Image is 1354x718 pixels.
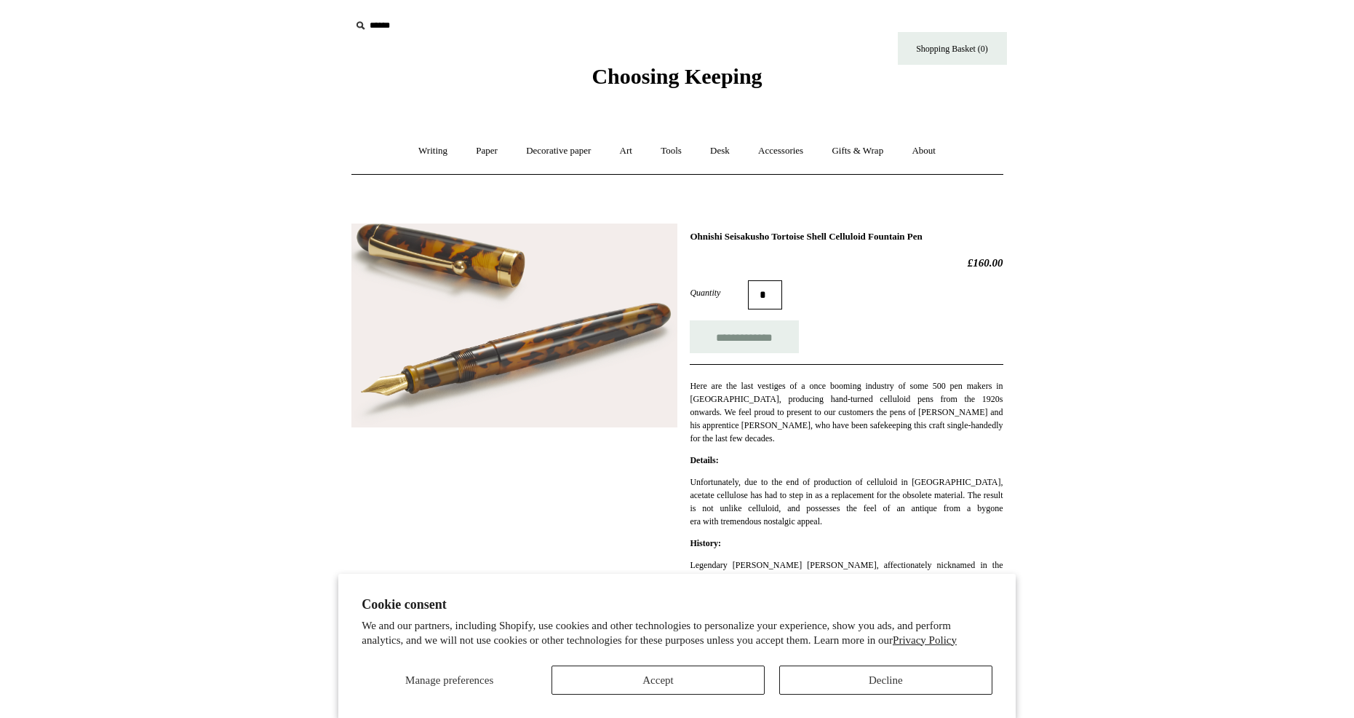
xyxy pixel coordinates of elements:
a: About [899,132,949,170]
a: Accessories [745,132,816,170]
button: Accept [551,666,765,695]
a: Paper [463,132,511,170]
span: Choosing Keeping [592,64,762,88]
p: We and our partners, including Shopify, use cookies and other technologies to personalize your ex... [362,619,992,647]
button: Decline [779,666,992,695]
strong: History: [690,538,721,548]
p: Legendary [PERSON_NAME] [PERSON_NAME], affectionately nicknamed in the trade "the Father of Pens"... [690,559,1003,637]
strong: Details: [690,455,718,465]
a: Art [607,132,645,170]
a: Tools [648,132,695,170]
button: Manage preferences [362,666,537,695]
label: Quantity [690,286,748,299]
a: Shopping Basket (0) [898,32,1007,65]
a: Choosing Keeping [592,76,762,86]
h1: Ohnishi Seisakusho Tortoise Shell Celluloid Fountain Pen [690,231,1003,242]
p: Here are the last vestiges of a once booming industry of some 500 pen makers in [GEOGRAPHIC_DATA]... [690,379,1003,445]
a: Writing [405,132,461,170]
span: Manage preferences [405,674,493,686]
h2: £160.00 [690,256,1003,269]
h2: Cookie consent [362,597,992,612]
a: Decorative paper [513,132,604,170]
img: Ohnishi Seisakusho Tortoise Shell Celluloid Fountain Pen [351,224,677,427]
a: Desk [697,132,743,170]
a: Privacy Policy [893,634,957,646]
p: Unfortunately, due to the end of production of celluloid in [GEOGRAPHIC_DATA], acetate cellulose ... [690,476,1003,528]
a: Gifts & Wrap [819,132,896,170]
